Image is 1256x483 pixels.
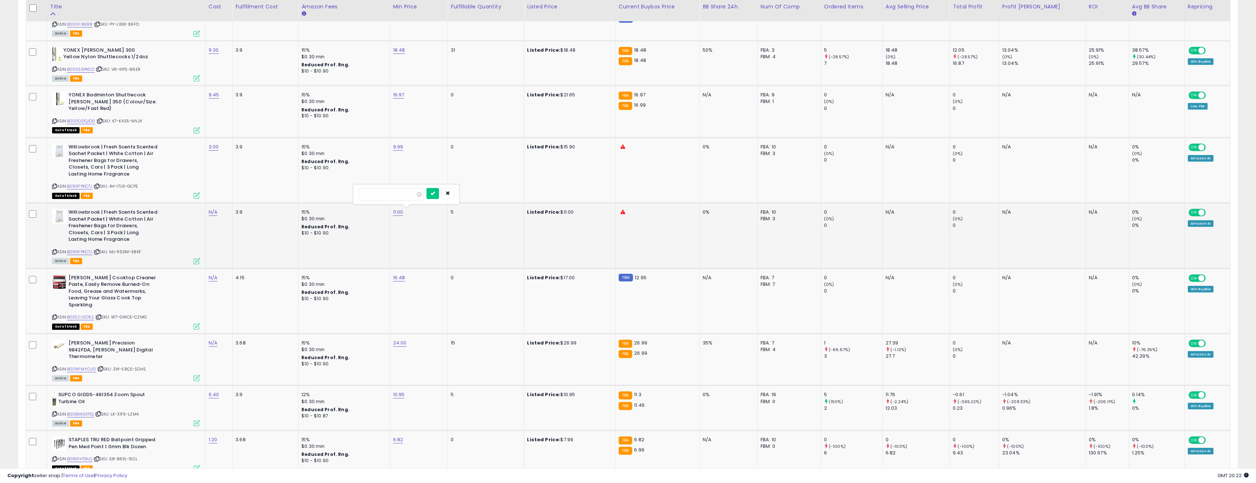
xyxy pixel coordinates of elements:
[393,3,445,11] div: Min Price
[886,54,896,60] small: (0%)
[824,105,882,112] div: 0
[52,92,200,132] div: ASIN:
[96,118,142,124] span: | SKU: K7-KA35-MVJX
[1132,144,1184,150] div: 0%
[953,105,999,112] div: 0
[953,222,999,229] div: 0
[235,209,293,215] div: 3.9
[953,216,963,222] small: (0%)
[761,209,815,215] div: FBA: 10
[703,340,752,346] div: 35%
[301,340,384,346] div: 15%
[52,375,69,381] span: All listings currently available for purchase on Amazon
[953,47,999,54] div: 12.05
[1089,60,1129,67] div: 25.91%
[703,144,752,150] div: 0%
[301,150,384,157] div: $0.30 min
[1137,54,1156,60] small: (30.44%)
[94,21,139,27] span: | SKU: PY-L188-6RFO
[761,281,815,288] div: FBM: 7
[1189,275,1198,281] span: ON
[886,47,949,54] div: 18.48
[451,391,518,398] div: 5
[886,391,949,398] div: 11.76
[209,209,217,216] a: N/A
[393,436,403,443] a: 6.82
[301,144,384,150] div: 15%
[890,399,908,405] small: (-2.24%)
[1205,392,1216,398] span: OFF
[301,68,384,74] div: $10 - $10.90
[619,92,632,100] small: FBA
[1089,405,1129,412] div: 1.8%
[393,274,405,281] a: 16.48
[301,107,349,113] b: Reduced Prof. Rng.
[886,340,949,346] div: 27.39
[451,274,518,281] div: 0
[52,391,200,425] div: ASIN:
[209,391,219,398] a: 6.40
[393,391,405,398] a: 10.95
[1132,340,1184,346] div: 10%
[1002,47,1085,54] div: 13.04%
[209,436,217,443] a: 1.20
[52,144,200,198] div: ASIN:
[393,47,405,54] a: 18.48
[301,361,384,367] div: $10 - $10.90
[953,340,999,346] div: 0
[58,391,147,407] b: SUPCO GIDDS-461354 Zoom Spout Turbine Oil
[70,375,83,381] span: FBA
[527,144,609,150] div: $15.90
[761,215,815,222] div: FBM: 3
[703,274,752,281] div: N/A
[301,354,349,361] b: Reduced Prof. Rng.
[1132,11,1136,17] small: Avg BB Share.
[1132,216,1142,222] small: (0%)
[235,274,293,281] div: 4.15
[69,144,158,180] b: Willowbrook | Fresh Scents Scented Sachet Packet | White Cotton | Air Freshener Bags for Drawers,...
[527,339,560,346] b: Listed Price:
[1205,92,1216,99] span: OFF
[953,157,999,163] div: 0
[824,3,879,11] div: Ordered Items
[301,274,384,281] div: 15%
[1189,144,1198,150] span: ON
[953,391,999,398] div: -0.61
[451,92,518,98] div: 0
[761,150,815,157] div: FBM: 3
[67,249,92,255] a: B099FPKC7J
[52,47,200,81] div: ASIN:
[1002,54,1013,60] small: (0%)
[393,209,403,216] a: 11.00
[761,98,815,105] div: FBM: 1
[235,391,293,398] div: 3.9
[527,143,560,150] b: Listed Price:
[634,91,645,98] span: 16.97
[527,91,560,98] b: Listed Price:
[1188,155,1213,162] div: Amazon AI
[953,288,999,294] div: 0
[1002,92,1080,98] div: N/A
[953,274,999,281] div: 0
[393,143,403,151] a: 9.99
[527,209,560,215] b: Listed Price:
[1205,275,1216,281] span: OFF
[527,209,609,215] div: $11.00
[301,3,387,11] div: Amazon Fees
[957,399,981,405] small: (-365.22%)
[953,209,999,215] div: 0
[70,75,83,82] span: FBA
[393,339,407,347] a: 24.00
[634,350,647,357] span: 26.99
[761,144,815,150] div: FBA: 10
[451,209,518,215] div: 5
[1205,210,1216,216] span: OFF
[52,324,80,330] span: All listings that are currently out of stock and unavailable for purchase on Amazon
[886,209,944,215] div: N/A
[301,230,384,236] div: $10 - $10.90
[301,209,384,215] div: 15%
[635,274,647,281] span: 12.95
[67,66,95,73] a: B000S6PKCO
[1132,353,1184,360] div: 42.29%
[301,391,384,398] div: 12%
